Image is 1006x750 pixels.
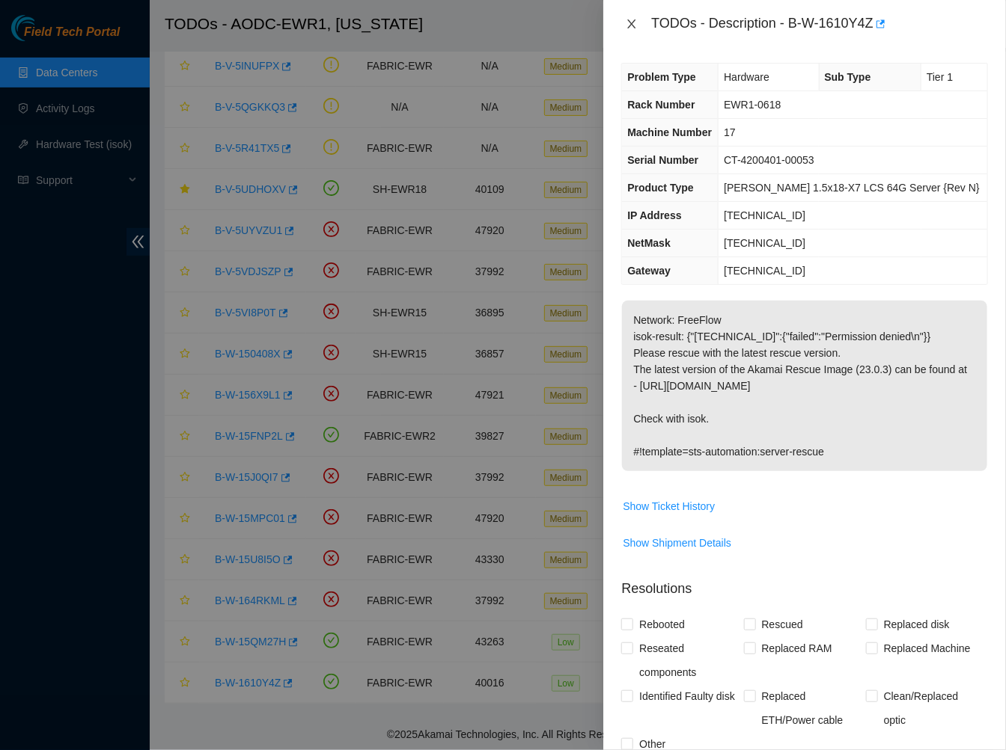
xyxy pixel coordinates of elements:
span: [PERSON_NAME] 1.5x18-X7 LCS 64G Server {Rev N} [724,182,980,194]
span: Replaced RAM [756,636,838,660]
span: Tier 1 [927,71,953,83]
span: Replaced Machine [878,636,977,660]
span: Replaced ETH/Power cable [756,684,866,732]
span: Identified Faulty disk [633,684,741,708]
button: Show Ticket History [622,494,716,518]
span: Serial Number [627,154,698,166]
span: Problem Type [627,71,696,83]
span: [TECHNICAL_ID] [724,209,805,221]
span: [TECHNICAL_ID] [724,237,805,249]
span: Rescued [756,612,809,636]
span: CT-4200401-00053 [724,154,814,166]
span: Show Ticket History [623,498,715,514]
span: Reseated components [633,636,743,684]
button: Close [621,17,642,31]
button: Show Shipment Details [622,531,732,555]
span: Clean/Replaced optic [878,684,988,732]
span: IP Address [627,209,681,221]
span: close [626,18,638,30]
div: TODOs - Description - B-W-1610Y4Z [651,12,988,36]
span: EWR1-0618 [724,99,781,111]
span: Sub Type [825,71,871,83]
span: Hardware [724,71,769,83]
p: Resolutions [621,567,988,599]
span: [TECHNICAL_ID] [724,265,805,277]
span: Machine Number [627,126,712,138]
span: Rebooted [633,612,691,636]
span: Rack Number [627,99,695,111]
span: Gateway [627,265,671,277]
p: Network: FreeFlow isok-result: {"[TECHNICAL_ID]":{"failed":"Permission denied\n"}} Please rescue ... [622,301,987,471]
span: Show Shipment Details [623,535,731,551]
span: Product Type [627,182,693,194]
span: Replaced disk [878,612,956,636]
span: NetMask [627,237,671,249]
span: 17 [724,126,736,138]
